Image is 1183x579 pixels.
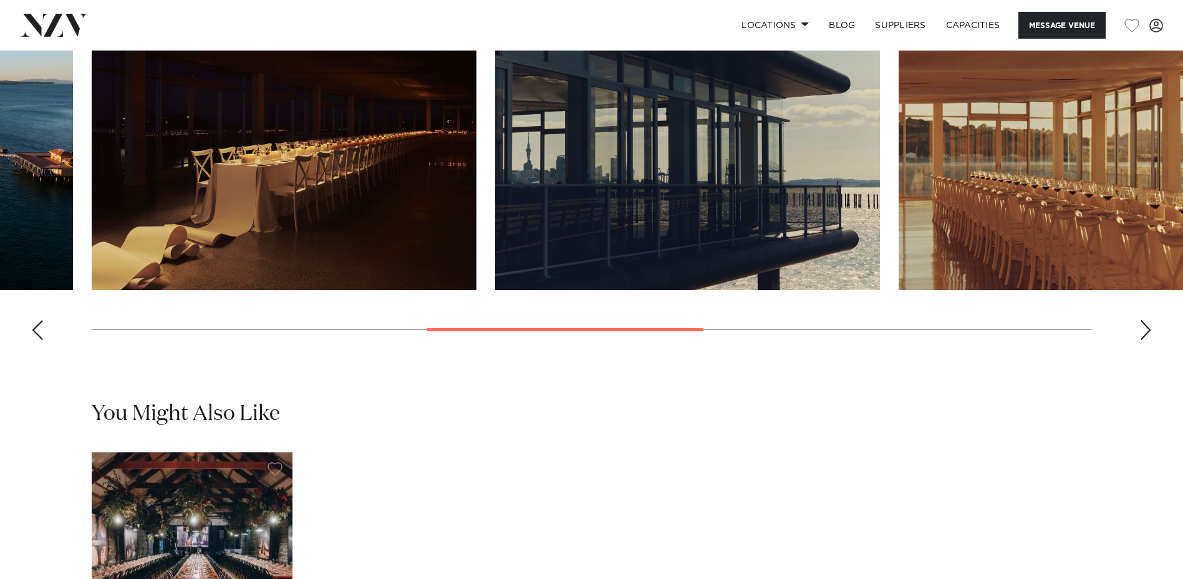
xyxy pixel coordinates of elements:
[819,12,865,39] a: BLOG
[936,12,1010,39] a: Capacities
[865,12,935,39] a: SUPPLIERS
[92,7,476,290] swiper-slide: 4 / 9
[20,14,88,36] img: nzv-logo.png
[92,400,280,428] h2: You Might Also Like
[1018,12,1106,39] button: Message Venue
[732,12,819,39] a: Locations
[495,7,880,290] swiper-slide: 5 / 9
